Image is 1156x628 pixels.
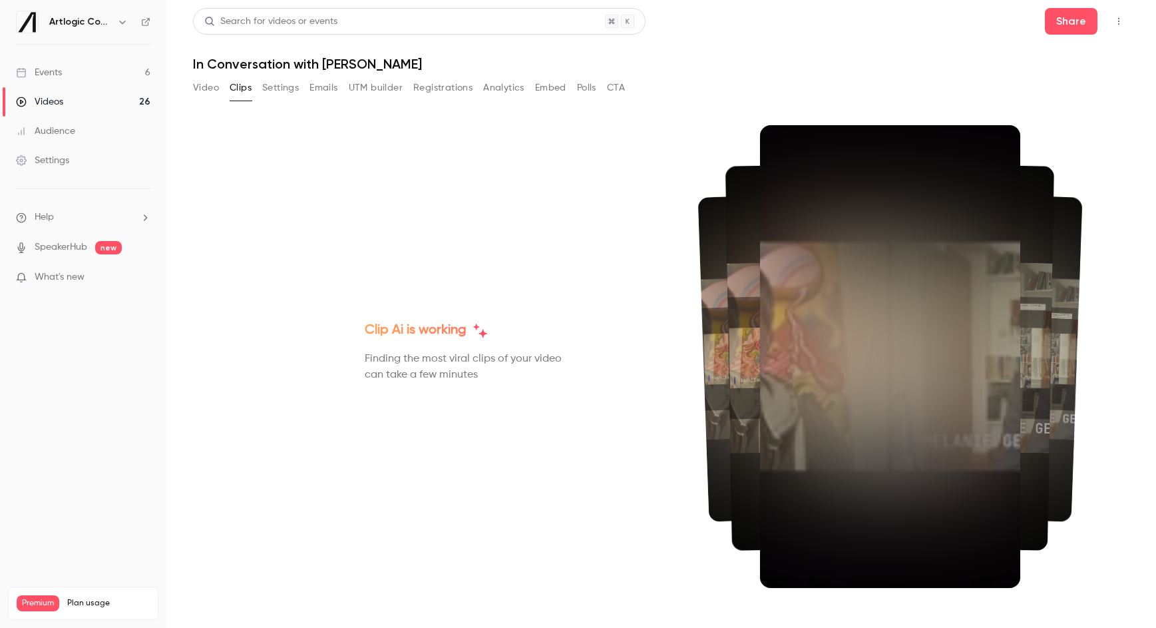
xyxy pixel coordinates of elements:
img: Artlogic Connect 2025 [17,11,38,33]
button: Registrations [413,77,473,99]
span: Clip Ai is working [365,320,467,340]
div: Settings [16,154,69,167]
div: Audience [16,125,75,138]
button: CTA [607,77,625,99]
button: Share [1045,8,1097,35]
div: Videos [16,95,63,109]
button: Top Bar Actions [1108,11,1129,32]
h1: In Conversation with [PERSON_NAME] [193,56,1129,72]
div: Search for videos or events [204,15,337,29]
iframe: Noticeable Trigger [134,272,150,284]
li: help-dropdown-opener [16,210,150,224]
a: SpeakerHub [35,240,87,254]
button: Settings [262,77,299,99]
span: new [95,241,122,254]
div: Events [16,66,62,79]
button: Video [193,77,219,99]
button: Clips [230,77,252,99]
button: Emails [309,77,337,99]
span: What's new [35,270,85,284]
button: Polls [577,77,596,99]
span: Plan usage [67,598,150,609]
span: Help [35,210,54,224]
p: Finding the most viral clips of your video can take a few minutes [365,351,564,383]
span: Premium [17,595,59,611]
button: Analytics [483,77,524,99]
button: Embed [535,77,566,99]
button: UTM builder [349,77,403,99]
h6: Artlogic Connect 2025 [49,15,112,29]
